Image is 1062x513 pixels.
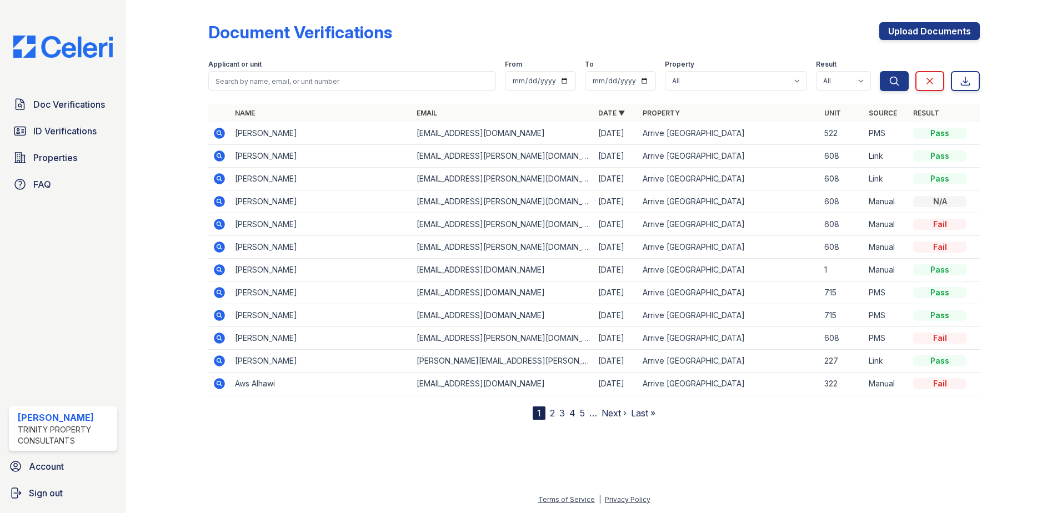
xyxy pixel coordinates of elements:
td: 608 [820,327,864,350]
span: Account [29,460,64,473]
span: FAQ [33,178,51,191]
div: Fail [913,333,966,344]
div: [PERSON_NAME] [18,411,113,424]
td: Arrive [GEOGRAPHIC_DATA] [638,304,820,327]
td: [EMAIL_ADDRESS][DOMAIN_NAME] [412,122,594,145]
td: [DATE] [594,122,638,145]
td: Arrive [GEOGRAPHIC_DATA] [638,281,820,304]
td: [PERSON_NAME] [231,259,412,281]
td: Arrive [GEOGRAPHIC_DATA] [638,259,820,281]
a: 3 [559,408,565,419]
td: Link [864,168,909,190]
td: [EMAIL_ADDRESS][PERSON_NAME][DOMAIN_NAME] [412,145,594,168]
td: [PERSON_NAME] [231,236,412,259]
div: Fail [913,242,966,253]
div: Pass [913,150,966,162]
td: PMS [864,122,909,145]
td: Arrive [GEOGRAPHIC_DATA] [638,145,820,168]
td: 715 [820,304,864,327]
td: Arrive [GEOGRAPHIC_DATA] [638,350,820,373]
td: Arrive [GEOGRAPHIC_DATA] [638,190,820,213]
td: [DATE] [594,190,638,213]
td: [PERSON_NAME] [231,350,412,373]
td: [EMAIL_ADDRESS][DOMAIN_NAME] [412,304,594,327]
td: [PERSON_NAME] [231,304,412,327]
td: PMS [864,281,909,304]
td: Manual [864,236,909,259]
td: [PERSON_NAME] [231,145,412,168]
div: Pass [913,264,966,275]
td: [PERSON_NAME] [231,327,412,350]
td: 1 [820,259,864,281]
a: Property [643,109,680,117]
td: [EMAIL_ADDRESS][DOMAIN_NAME] [412,259,594,281]
td: Aws AIhawi [231,373,412,395]
td: Arrive [GEOGRAPHIC_DATA] [638,373,820,395]
td: [DATE] [594,168,638,190]
td: 227 [820,350,864,373]
div: Pass [913,173,966,184]
a: Last » [631,408,655,419]
div: Pass [913,310,966,321]
td: [DATE] [594,281,638,304]
td: [EMAIL_ADDRESS][DOMAIN_NAME] [412,281,594,304]
td: [DATE] [594,327,638,350]
td: Manual [864,213,909,236]
td: [PERSON_NAME] [231,122,412,145]
td: Link [864,350,909,373]
td: Manual [864,373,909,395]
td: 522 [820,122,864,145]
td: 322 [820,373,864,395]
div: 1 [533,406,545,420]
a: Doc Verifications [9,93,117,115]
span: Doc Verifications [33,98,105,111]
a: ID Verifications [9,120,117,142]
td: 608 [820,213,864,236]
td: 608 [820,168,864,190]
td: [PERSON_NAME] [231,213,412,236]
td: [DATE] [594,373,638,395]
div: Fail [913,219,966,230]
div: | [599,495,601,504]
a: Date ▼ [598,109,625,117]
td: Link [864,145,909,168]
td: [PERSON_NAME][EMAIL_ADDRESS][PERSON_NAME][DOMAIN_NAME] [412,350,594,373]
td: Arrive [GEOGRAPHIC_DATA] [638,236,820,259]
a: Privacy Policy [605,495,650,504]
label: Property [665,60,694,69]
td: [PERSON_NAME] [231,190,412,213]
td: Manual [864,259,909,281]
td: PMS [864,327,909,350]
label: From [505,60,522,69]
td: [EMAIL_ADDRESS][PERSON_NAME][DOMAIN_NAME] [412,190,594,213]
div: Trinity Property Consultants [18,424,113,446]
a: Unit [824,109,841,117]
td: Arrive [GEOGRAPHIC_DATA] [638,122,820,145]
a: Email [417,109,437,117]
td: [EMAIL_ADDRESS][PERSON_NAME][DOMAIN_NAME] [412,213,594,236]
span: … [589,406,597,420]
div: Document Verifications [208,22,392,42]
td: Arrive [GEOGRAPHIC_DATA] [638,213,820,236]
a: Account [4,455,122,477]
td: 608 [820,145,864,168]
td: 715 [820,281,864,304]
td: Arrive [GEOGRAPHIC_DATA] [638,327,820,350]
td: [DATE] [594,145,638,168]
a: Properties [9,147,117,169]
a: Source [869,109,897,117]
td: [DATE] [594,304,638,327]
td: 608 [820,190,864,213]
td: Arrive [GEOGRAPHIC_DATA] [638,168,820,190]
span: ID Verifications [33,124,97,138]
td: PMS [864,304,909,327]
td: [EMAIL_ADDRESS][PERSON_NAME][DOMAIN_NAME] [412,327,594,350]
td: [DATE] [594,236,638,259]
span: Properties [33,151,77,164]
td: [PERSON_NAME] [231,168,412,190]
td: [DATE] [594,213,638,236]
span: Sign out [29,486,63,500]
div: Fail [913,378,966,389]
td: [EMAIL_ADDRESS][PERSON_NAME][DOMAIN_NAME] [412,168,594,190]
a: Terms of Service [538,495,595,504]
